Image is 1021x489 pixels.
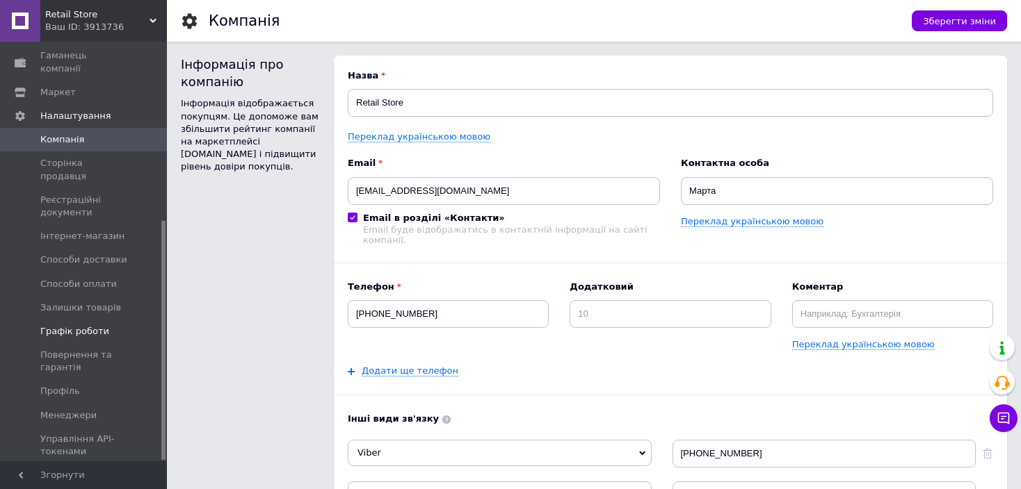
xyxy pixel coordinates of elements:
[40,433,129,458] span: Управління API-токенами
[681,216,823,227] a: Переклад українською мовою
[40,230,124,242] span: Інтернет-магазин
[363,224,660,245] div: Email буде відображатись в контактній інформації на сайті компанії.
[792,300,993,328] input: Наприклад: Бухгалтерія
[45,8,150,21] span: Retail Store
[792,281,993,293] b: Коментар
[348,69,993,82] b: Назва
[990,404,1018,432] button: Чат з покупцем
[348,89,993,117] input: Назва вашої компанії
[348,300,549,328] input: +38 096 0000000
[40,133,84,146] span: Компанія
[348,281,549,293] b: Телефон
[40,194,129,219] span: Реєстраційні документи
[40,409,97,422] span: Менеджери
[570,281,771,293] b: Додатковий
[357,447,381,458] span: Viber
[40,278,117,290] span: Способи оплати
[923,16,996,26] span: Зберегти зміни
[40,325,109,338] span: Графік роботи
[40,86,76,99] span: Маркет
[45,21,167,33] div: Ваш ID: 3913736
[40,254,127,266] span: Способи доставки
[209,13,280,29] h1: Компанія
[362,365,458,376] a: Додати ще телефон
[681,177,993,205] input: ПІБ
[40,349,129,374] span: Повернення та гарантія
[348,131,490,142] a: Переклад українською мовою
[40,49,129,74] span: Гаманець компанії
[40,385,80,397] span: Профіль
[181,56,320,90] div: Інформація про компанію
[40,157,129,182] span: Сторінка продавця
[681,157,993,169] b: Контактна особа
[40,110,111,122] span: Налаштування
[348,413,993,425] b: Інші види зв'язку
[40,301,121,314] span: Залишки товарів
[14,14,630,28] body: Редактор, E48A10DC-AEB8-4CC0-BB87-F9F030F82609
[792,339,935,350] a: Переклад українською мовою
[348,157,660,169] b: Email
[912,10,1007,31] button: Зберегти зміни
[348,177,660,205] input: Електронна адреса
[570,300,771,328] input: 10
[181,97,320,173] div: Інформація відображається покупцям. Це допоможе вам збільшити рейтинг компанії на маркетплейсі [D...
[363,213,505,223] b: Email в розділі «Контакти»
